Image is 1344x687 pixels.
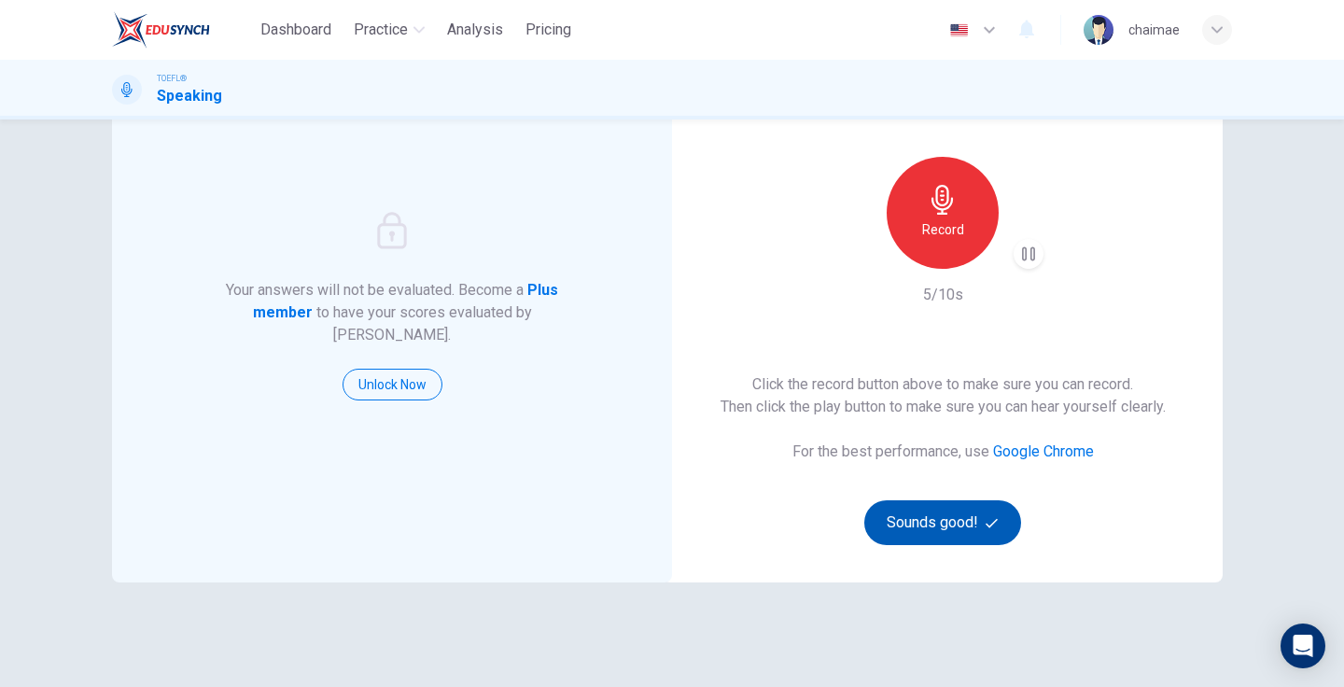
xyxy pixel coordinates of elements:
h1: Speaking [157,85,222,107]
span: Dashboard [260,19,331,41]
button: Practice [346,13,432,47]
span: Practice [354,19,408,41]
div: Open Intercom Messenger [1281,624,1325,668]
span: Pricing [525,19,571,41]
h6: Record [922,218,964,241]
button: Analysis [440,13,511,47]
h6: 5/10s [923,284,963,306]
img: Profile picture [1084,15,1113,45]
h6: For the best performance, use [792,441,1094,463]
span: Analysis [447,19,503,41]
img: EduSynch logo [112,11,210,49]
img: en [947,23,971,37]
a: Google Chrome [993,442,1094,460]
div: chaimae [1128,19,1180,41]
h6: Click the record button above to make sure you can record. Then click the play button to make sur... [721,373,1166,418]
h6: Your answers will not be evaluated. Become a to have your scores evaluated by [PERSON_NAME]. [224,279,561,346]
a: EduSynch logo [112,11,253,49]
span: TOEFL® [157,72,187,85]
button: Pricing [518,13,579,47]
button: Dashboard [253,13,339,47]
button: Sounds good! [864,500,1021,545]
button: Record [887,157,999,269]
button: Unlock Now [343,369,442,400]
